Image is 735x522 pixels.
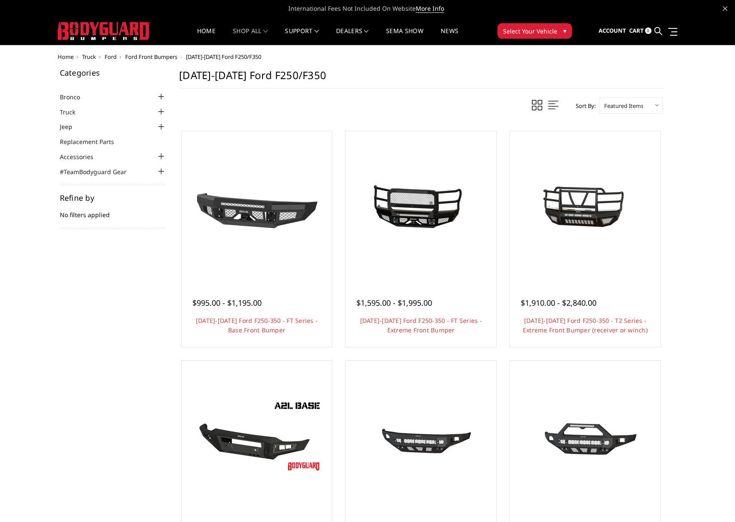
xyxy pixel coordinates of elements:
[184,133,330,279] a: 2017-2022 Ford F250-350 - FT Series - Base Front Bumper
[82,53,96,61] a: Truck
[60,69,167,77] h5: Categories
[523,316,648,334] a: [DATE]-[DATE] Ford F250-350 - T2 Series - Extreme Front Bumper (receiver or winch)
[497,23,572,39] button: Select Your Vehicle
[60,92,91,101] a: Bronco
[196,316,318,334] a: [DATE]-[DATE] Ford F250-350 - FT Series - Base Front Bumper
[125,53,177,61] a: Ford Front Bumpers
[360,316,482,334] a: [DATE]-[DATE] Ford F250-350 - FT Series - Extreme Front Bumper
[60,122,83,131] a: Jeep
[186,53,261,61] span: [DATE]-[DATE] Ford F250/F350
[629,27,644,34] span: Cart
[599,27,626,34] span: Account
[60,194,167,202] h5: Refine by
[336,28,369,45] a: Dealers
[416,4,444,13] a: More Info
[629,19,652,43] a: Cart 0
[60,167,137,176] a: #TeamBodyguard Gear
[521,298,596,308] span: $1,910.00 - $2,840.00
[179,69,663,89] h1: [DATE]-[DATE] Ford F250/F350
[356,298,432,308] span: $1,595.00 - $1,995.00
[348,133,494,279] a: 2017-2022 Ford F250-350 - FT Series - Extreme Front Bumper 2017-2022 Ford F250-350 - FT Series - ...
[105,53,117,61] a: Ford
[512,133,658,279] a: 2017-2022 Ford F250-350 - T2 Series - Extreme Front Bumper (receiver or winch) 2017-2022 Ford F25...
[184,363,330,509] a: A2L Series - Base Front Bumper (Non Winch) A2L Series - Base Front Bumper (Non Winch)
[441,28,458,45] a: News
[503,27,557,36] span: Select Your Vehicle
[285,28,319,45] a: Support
[645,28,652,34] span: 0
[60,194,167,228] div: No filters applied
[233,28,268,45] a: shop all
[192,298,262,308] span: $995.00 - $1,195.00
[563,26,566,35] span: ▾
[571,99,596,112] label: Sort By:
[512,363,658,509] a: 2017-2022 Ford F250-350 - Freedom Series - Sport Front Bumper (non-winch) 2017-2022 Ford F250-350...
[58,53,74,61] a: Home
[60,152,104,161] a: Accessories
[188,168,325,245] img: 2017-2022 Ford F250-350 - FT Series - Base Front Bumper
[58,22,150,40] img: BODYGUARD BUMPERS
[348,363,494,509] a: 2017-2022 Ford F250-350 - Freedom Series - Base Front Bumper (non-winch) 2017-2022 Ford F250-350 ...
[386,28,423,45] a: SEMA Show
[197,28,216,45] a: Home
[60,107,86,117] a: Truck
[599,19,626,43] a: Account
[60,137,125,146] a: Replacement Parts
